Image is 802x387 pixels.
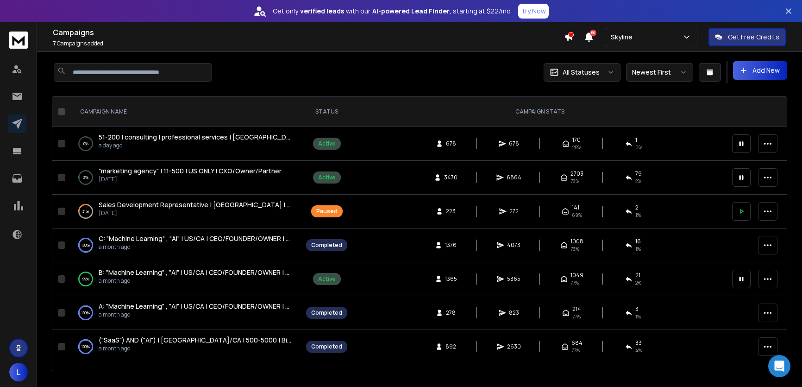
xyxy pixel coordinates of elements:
span: 1 % [635,313,641,320]
strong: AI-powered Lead Finder, [372,6,451,16]
span: 1365 [445,275,457,283]
span: 2 [635,204,639,211]
p: Get Free Credits [728,32,779,42]
span: 823 [509,309,519,317]
button: Add New [733,61,787,80]
img: logo [9,32,28,49]
span: 25 % [572,144,581,151]
span: 4073 [507,241,520,249]
button: Try Now [518,4,549,19]
span: 1008 [570,238,583,245]
span: 77 % [571,347,580,354]
div: Completed [311,241,342,249]
span: 1 % [635,211,641,219]
span: 3 [635,305,639,313]
span: 5365 [507,275,520,283]
span: 2630 [507,343,521,350]
button: L [9,363,28,381]
span: 2 % [635,178,641,185]
span: 73 % [570,245,579,253]
h1: Campaigns [53,27,564,38]
span: 214 [572,305,581,313]
a: C: "Machine Learning" , "AI" | US/CA | CEO/FOUNDER/OWNER | 50-500 [99,234,291,243]
p: Skyline [611,32,636,42]
span: 678 [509,140,519,147]
span: 2703 [570,170,583,178]
span: Sales Development Representative | [GEOGRAPHIC_DATA] | 24 Hrs [99,200,307,209]
span: 1049 [570,272,583,279]
span: 78 % [570,178,579,185]
p: a month ago [99,243,291,251]
div: Completed [311,309,342,317]
td: 100%C: "Machine Learning" , "AI" | US/CA | CEO/FOUNDER/OWNER | 50-500a month ago [69,228,301,262]
span: 50 [590,30,596,36]
span: A: "Machine Learning" , "AI" | US/CA | CEO/FOUNDER/OWNER | 50-500 [99,302,308,311]
span: 2 % [635,279,641,286]
td: 99%B: "Machine Learning" , "AI" | US/CA | CEO/FOUNDER/OWNER | 50-500a month ago [69,262,301,296]
span: 6864 [507,174,521,181]
a: B: "Machine Learning" , "AI" | US/CA | CEO/FOUNDER/OWNER | 50-500 [99,268,291,277]
div: Active [318,275,336,283]
span: 684 [571,339,583,347]
span: 223 [446,208,456,215]
td: 31%Sales Development Representative | [GEOGRAPHIC_DATA] | 24 Hrs[DATE] [69,195,301,228]
span: 1376 [445,241,457,249]
p: Get only with our starting at $22/mo [273,6,511,16]
span: 21 [635,272,640,279]
span: 278 [446,309,456,317]
p: Campaigns added [53,40,564,47]
p: [DATE] [99,176,282,183]
button: Get Free Credits [708,28,786,46]
div: Paused [316,208,338,215]
span: 16 [635,238,641,245]
p: 99 % [82,274,89,284]
span: 4 % [635,347,642,354]
th: CAMPAIGN STATS [353,97,727,127]
div: Active [318,140,336,147]
span: 3470 [444,174,457,181]
a: 51-200 | consulting | professional services | [GEOGRAPHIC_DATA]/[GEOGRAPHIC_DATA] | CXO/Owner [99,133,291,142]
td: 2%"marketing agency" | 11-500 | US ONLY | CXO/Owner/Partner[DATE] [69,161,301,195]
p: a month ago [99,345,291,352]
p: [DATE] [99,209,291,217]
p: 100 % [81,241,90,250]
span: 1 [635,136,637,144]
span: 69 % [572,211,582,219]
th: CAMPAIGN NAME [69,97,301,127]
p: 0 % [83,139,88,148]
span: 33 [635,339,642,347]
span: 678 [446,140,456,147]
span: 0 % [635,144,642,151]
span: ("SaaS") AND ("AI") | [GEOGRAPHIC_DATA]/CA | 500-5000 | BizDev/Mar | Owner/CXO/VP | 1+ yrs | Post... [99,336,423,344]
td: 100%A: "Machine Learning" , "AI" | US/CA | CEO/FOUNDER/OWNER | 50-500a month ago [69,296,301,330]
p: 100 % [81,308,90,317]
span: 79 [635,170,642,178]
a: ("SaaS") AND ("AI") | [GEOGRAPHIC_DATA]/CA | 500-5000 | BizDev/Mar | Owner/CXO/VP | 1+ yrs | Post... [99,336,291,345]
span: 141 [572,204,579,211]
span: B: "Machine Learning" , "AI" | US/CA | CEO/FOUNDER/OWNER | 50-500 [99,268,308,277]
div: Active [318,174,336,181]
p: a day ago [99,142,291,149]
span: 272 [509,208,519,215]
span: 1 % [635,245,641,253]
a: Sales Development Representative | [GEOGRAPHIC_DATA] | 24 Hrs [99,200,291,209]
p: a month ago [99,311,291,318]
p: 31 % [82,207,89,216]
span: 77 % [570,279,579,286]
div: Open Intercom Messenger [768,355,790,377]
span: 7 [53,39,56,47]
p: 2 % [83,173,88,182]
a: A: "Machine Learning" , "AI" | US/CA | CEO/FOUNDER/OWNER | 50-500 [99,302,291,311]
span: "marketing agency" | 11-500 | US ONLY | CXO/Owner/Partner [99,166,282,175]
p: Try Now [521,6,546,16]
th: STATUS [301,97,353,127]
td: 0%51-200 | consulting | professional services | [GEOGRAPHIC_DATA]/[GEOGRAPHIC_DATA] | CXO/Ownera ... [69,127,301,161]
button: Newest First [626,63,693,82]
td: 100%("SaaS") AND ("AI") | [GEOGRAPHIC_DATA]/CA | 500-5000 | BizDev/Mar | Owner/CXO/VP | 1+ yrs | ... [69,330,301,364]
strong: verified leads [300,6,344,16]
p: a month ago [99,277,291,285]
p: All Statuses [563,68,600,77]
span: C: "Machine Learning" , "AI" | US/CA | CEO/FOUNDER/OWNER | 50-500 [99,234,308,243]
